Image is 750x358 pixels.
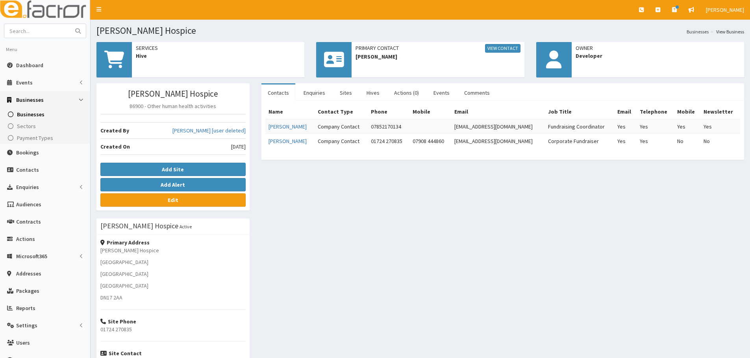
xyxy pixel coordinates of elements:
[231,143,246,151] span: [DATE]
[356,44,520,53] span: Primary Contact
[368,119,409,134] td: 07852170134
[265,105,315,119] th: Name
[136,44,300,52] span: Services
[16,79,33,86] span: Events
[700,119,740,134] td: Yes
[451,105,545,119] th: Email
[17,134,53,141] span: Payment Types
[162,166,184,173] b: Add Site
[2,120,90,132] a: Sectors
[545,119,615,134] td: Fundraising Coordinator
[4,24,70,38] input: Search...
[2,108,90,120] a: Businesses
[700,134,740,149] td: No
[614,105,636,119] th: Email
[315,134,368,149] td: Company Contact
[16,96,44,103] span: Businesses
[545,105,615,119] th: Job Title
[16,322,37,329] span: Settings
[16,253,47,260] span: Microsoft365
[16,218,41,225] span: Contracts
[100,318,136,325] strong: Site Phone
[168,196,178,204] b: Edit
[100,222,178,229] h3: [PERSON_NAME] Hospice
[16,287,39,294] span: Packages
[269,123,307,130] a: [PERSON_NAME]
[172,127,246,134] a: [PERSON_NAME] [user deleted]
[16,62,43,69] span: Dashboard
[100,89,246,98] h3: [PERSON_NAME] Hospice
[100,350,142,357] strong: Site Contact
[16,166,39,173] span: Contacts
[16,235,35,242] span: Actions
[100,325,246,333] p: 01724 270835
[17,111,44,118] span: Businesses
[333,84,358,101] a: Sites
[16,339,30,346] span: Users
[100,246,246,254] p: [PERSON_NAME] Hospice
[368,105,409,119] th: Phone
[576,44,740,52] span: Owner
[687,28,709,35] a: Businesses
[16,149,39,156] span: Bookings
[451,134,545,149] td: [EMAIL_ADDRESS][DOMAIN_NAME]
[100,127,129,134] b: Created By
[17,123,36,130] span: Sectors
[16,305,35,312] span: Reports
[16,201,41,208] span: Audiences
[180,224,192,229] small: Active
[16,270,41,277] span: Addresses
[427,84,456,101] a: Events
[297,84,331,101] a: Enquiries
[388,84,425,101] a: Actions (0)
[637,119,674,134] td: Yes
[706,6,744,13] span: [PERSON_NAME]
[458,84,496,101] a: Comments
[368,134,409,149] td: 01724 270835
[356,53,520,61] span: [PERSON_NAME]
[96,26,744,36] h1: [PERSON_NAME] Hospice
[269,138,307,145] a: [PERSON_NAME]
[100,239,150,246] strong: Primary Address
[545,134,615,149] td: Corporate Fundraiser
[136,52,300,60] span: Hive
[315,119,368,134] td: Company Contact
[360,84,386,101] a: Hives
[614,134,636,149] td: Yes
[709,28,744,35] li: View Business
[261,84,295,101] a: Contacts
[16,184,39,191] span: Enquiries
[674,134,700,149] td: No
[409,134,451,149] td: 07908 444860
[451,119,545,134] td: [EMAIL_ADDRESS][DOMAIN_NAME]
[100,258,246,266] p: [GEOGRAPHIC_DATA]
[637,134,674,149] td: Yes
[100,294,246,301] p: DN17 2AA
[161,181,185,188] b: Add Alert
[485,44,520,53] a: View Contact
[700,105,740,119] th: Newsletter
[2,132,90,144] a: Payment Types
[100,193,246,207] a: Edit
[100,178,246,191] button: Add Alert
[674,105,700,119] th: Mobile
[576,52,740,60] span: Developer
[315,105,368,119] th: Contact Type
[614,119,636,134] td: Yes
[100,270,246,278] p: [GEOGRAPHIC_DATA]
[100,282,246,290] p: [GEOGRAPHIC_DATA]
[409,105,451,119] th: Mobile
[674,119,700,134] td: Yes
[100,143,130,150] b: Created On
[100,102,246,110] p: 86900 - Other human health activities
[637,105,674,119] th: Telephone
